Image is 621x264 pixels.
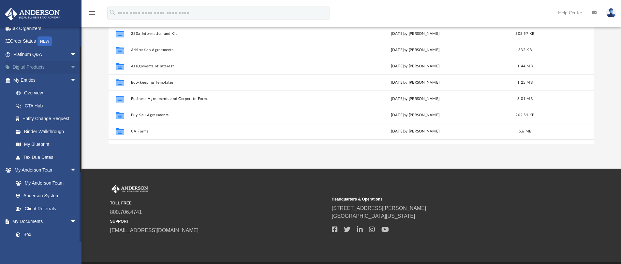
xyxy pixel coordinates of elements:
span: 3.01 MB [517,97,533,100]
a: Platinum Q&Aarrow_drop_down [5,48,86,61]
a: 800.706.4741 [110,209,142,215]
a: Order StatusNEW [5,35,86,48]
img: Anderson Advisors Platinum Portal [110,185,149,193]
div: [DATE] by [PERSON_NAME] [321,47,509,53]
div: [DATE] by [PERSON_NAME] [321,112,509,118]
a: Box [9,228,80,241]
button: Business Agreements and Corporate Forms [131,97,318,101]
i: menu [88,9,96,17]
div: [DATE] by [PERSON_NAME] [321,63,509,69]
div: NEW [37,36,52,46]
button: Bookkeeping Templates [131,80,318,85]
a: My Entitiesarrow_drop_down [5,74,86,87]
div: [DATE] by [PERSON_NAME] [321,128,509,134]
span: 5.6 MB [518,129,531,133]
div: [DATE] by [PERSON_NAME] [321,79,509,85]
span: 308.57 KB [515,32,534,35]
span: arrow_drop_down [70,74,83,87]
i: search [109,9,116,16]
a: Meeting Minutes [9,241,83,254]
a: [EMAIL_ADDRESS][DOMAIN_NAME] [110,228,199,233]
a: [STREET_ADDRESS][PERSON_NAME] [332,205,426,211]
a: Overview [9,87,86,100]
span: arrow_drop_down [70,164,83,177]
button: CA Forms [131,129,318,133]
a: My Anderson Teamarrow_drop_down [5,164,83,177]
a: Tax Due Dates [9,151,86,164]
a: CTA Hub [9,99,86,112]
a: Client Referrals [9,202,83,215]
a: Digital Productsarrow_drop_down [5,61,86,74]
button: Assignments of Interest [131,64,318,68]
img: User Pic [606,8,616,18]
span: arrow_drop_down [70,61,83,74]
span: arrow_drop_down [70,215,83,229]
small: SUPPORT [110,218,327,224]
button: 280a Information and Kit [131,32,318,36]
a: My Blueprint [9,138,83,151]
small: TOLL FREE [110,200,327,206]
div: [DATE] by [PERSON_NAME] [321,31,509,36]
div: [DATE] by [PERSON_NAME] [321,96,509,102]
small: Headquarters & Operations [332,196,549,202]
a: My Documentsarrow_drop_down [5,215,83,228]
span: 202.51 KB [515,113,534,117]
span: arrow_drop_down [70,48,83,61]
span: 1.44 MB [517,64,533,68]
img: Anderson Advisors Platinum Portal [3,8,62,21]
span: 1.25 MB [517,80,533,84]
div: grid [109,9,594,144]
a: Binder Walkthrough [9,125,86,138]
a: Tax Organizers [5,22,86,35]
a: My Anderson Team [9,176,80,189]
a: [GEOGRAPHIC_DATA][US_STATE] [332,213,415,219]
a: Anderson System [9,189,83,202]
a: menu [88,12,96,17]
button: Arbitration Agreements [131,48,318,52]
span: 332 KB [518,48,532,51]
button: Buy-Sell Agreements [131,113,318,117]
a: Entity Change Request [9,112,86,125]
